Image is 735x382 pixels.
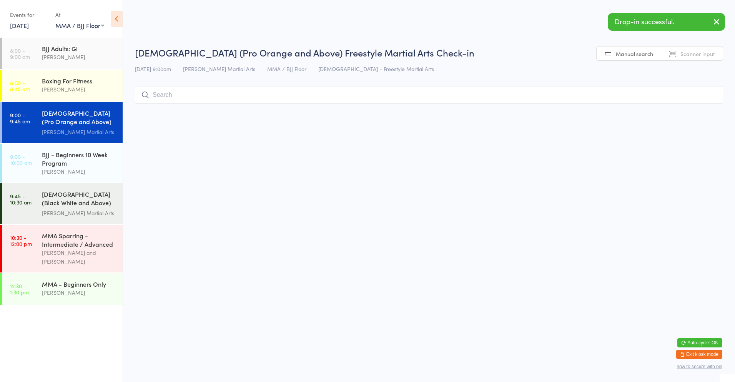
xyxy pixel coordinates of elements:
[676,350,722,359] button: Exit kiosk mode
[42,248,116,266] div: [PERSON_NAME] and [PERSON_NAME]
[135,65,171,73] span: [DATE] 9:00am
[55,21,104,30] div: MMA / BJJ Floor
[42,44,116,53] div: BJJ Adults: Gi
[42,76,116,85] div: Boxing For Fitness
[616,50,653,58] span: Manual search
[10,234,32,247] time: 10:30 - 12:00 pm
[42,85,116,94] div: [PERSON_NAME]
[42,280,116,288] div: MMA - Beginners Only
[42,231,116,248] div: MMA Sparring - Intermediate / Advanced
[10,8,48,21] div: Events for
[677,338,722,347] button: Auto-cycle: ON
[42,53,116,61] div: [PERSON_NAME]
[680,50,715,58] span: Scanner input
[10,21,29,30] a: [DATE]
[2,273,123,305] a: 12:30 -1:30 pmMMA - Beginners Only[PERSON_NAME]
[677,364,722,369] button: how to secure with pin
[2,70,123,101] a: 8:00 -8:45 amBoxing For Fitness[PERSON_NAME]
[2,38,123,69] a: 8:00 -9:00 amBJJ Adults: Gi[PERSON_NAME]
[10,112,30,124] time: 9:00 - 9:45 am
[608,13,725,31] div: Drop-in successful.
[42,128,116,136] div: [PERSON_NAME] Martial Arts
[42,190,116,209] div: [DEMOGRAPHIC_DATA] (Black White and Above) Freestyle Martial ...
[10,47,30,60] time: 8:00 - 9:00 am
[135,86,723,104] input: Search
[10,80,30,92] time: 8:00 - 8:45 am
[42,150,116,167] div: BJJ - Beginners 10 Week Program
[10,153,32,166] time: 9:00 - 10:00 am
[42,109,116,128] div: [DEMOGRAPHIC_DATA] (Pro Orange and Above) Freestyle Martial Art...
[10,193,32,205] time: 9:45 - 10:30 am
[135,46,723,59] h2: [DEMOGRAPHIC_DATA] (Pro Orange and Above) Freestyle Martial Arts Check-in
[2,102,123,143] a: 9:00 -9:45 am[DEMOGRAPHIC_DATA] (Pro Orange and Above) Freestyle Martial Art...[PERSON_NAME] Mart...
[10,283,29,295] time: 12:30 - 1:30 pm
[42,167,116,176] div: [PERSON_NAME]
[42,209,116,218] div: [PERSON_NAME] Martial Arts
[2,144,123,183] a: 9:00 -10:00 amBJJ - Beginners 10 Week Program[PERSON_NAME]
[267,65,306,73] span: MMA / BJJ Floor
[2,183,123,224] a: 9:45 -10:30 am[DEMOGRAPHIC_DATA] (Black White and Above) Freestyle Martial ...[PERSON_NAME] Marti...
[42,288,116,297] div: [PERSON_NAME]
[183,65,255,73] span: [PERSON_NAME] Martial Arts
[318,65,434,73] span: [DEMOGRAPHIC_DATA] - Freestyle Martial Arts
[55,8,104,21] div: At
[2,225,123,272] a: 10:30 -12:00 pmMMA Sparring - Intermediate / Advanced[PERSON_NAME] and [PERSON_NAME]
